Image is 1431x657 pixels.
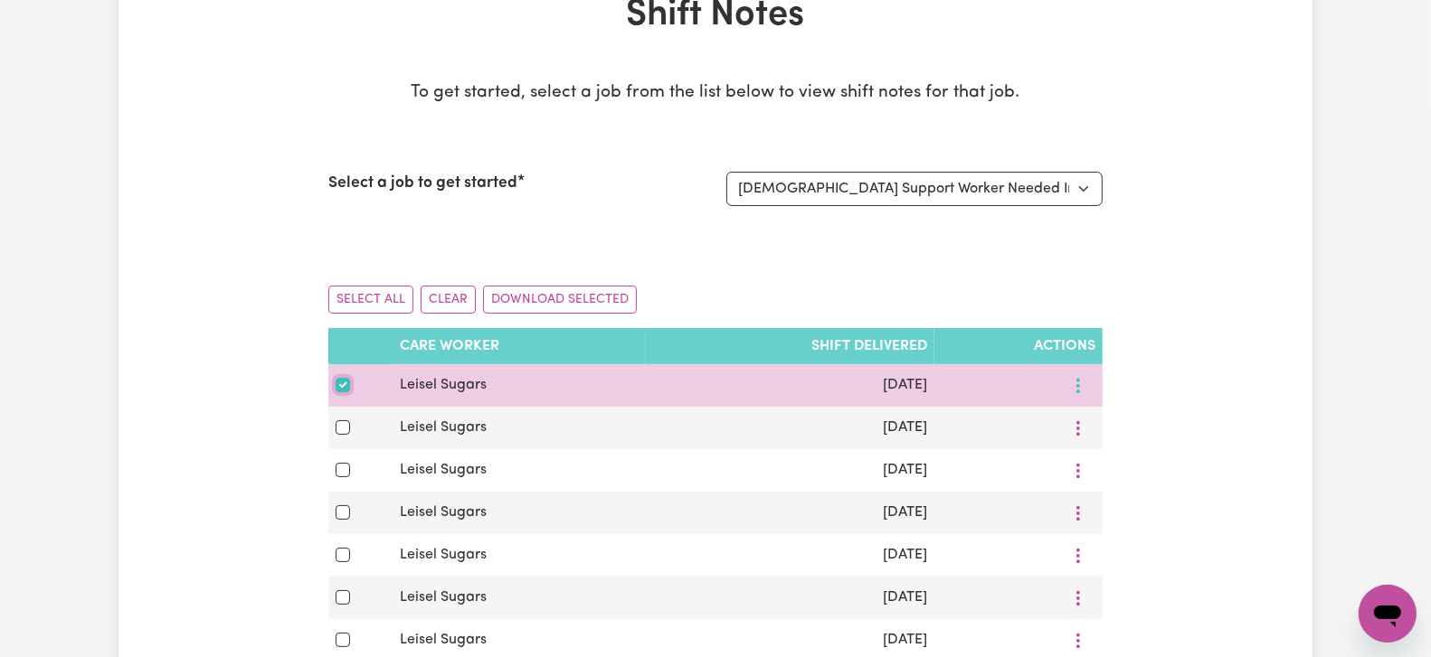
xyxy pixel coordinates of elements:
th: Shift delivered [645,328,933,364]
span: Leisel Sugars [400,378,487,392]
td: [DATE] [645,407,933,449]
td: [DATE] [645,449,933,492]
span: Leisel Sugars [400,505,487,520]
button: Download Selected [483,286,637,314]
button: More options [1061,371,1095,399]
td: [DATE] [645,577,933,619]
td: [DATE] [645,492,933,534]
span: Leisel Sugars [400,463,487,477]
button: More options [1061,541,1095,569]
button: More options [1061,626,1095,654]
span: Leisel Sugars [400,548,487,562]
button: Clear [421,286,476,314]
span: Care Worker [400,339,499,353]
button: More options [1061,584,1095,612]
p: To get started, select a job from the list below to view shift notes for that job. [328,80,1103,107]
span: Leisel Sugars [400,633,487,647]
td: [DATE] [645,364,933,407]
span: Leisel Sugars [400,590,487,605]
button: Select All [328,286,413,314]
button: More options [1061,499,1095,527]
td: [DATE] [645,534,933,577]
iframe: Button to launch messaging window [1359,585,1417,643]
label: Select a job to get started [328,172,517,195]
button: More options [1061,456,1095,484]
span: Leisel Sugars [400,420,487,435]
th: Actions [934,328,1103,364]
button: More options [1061,414,1095,442]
